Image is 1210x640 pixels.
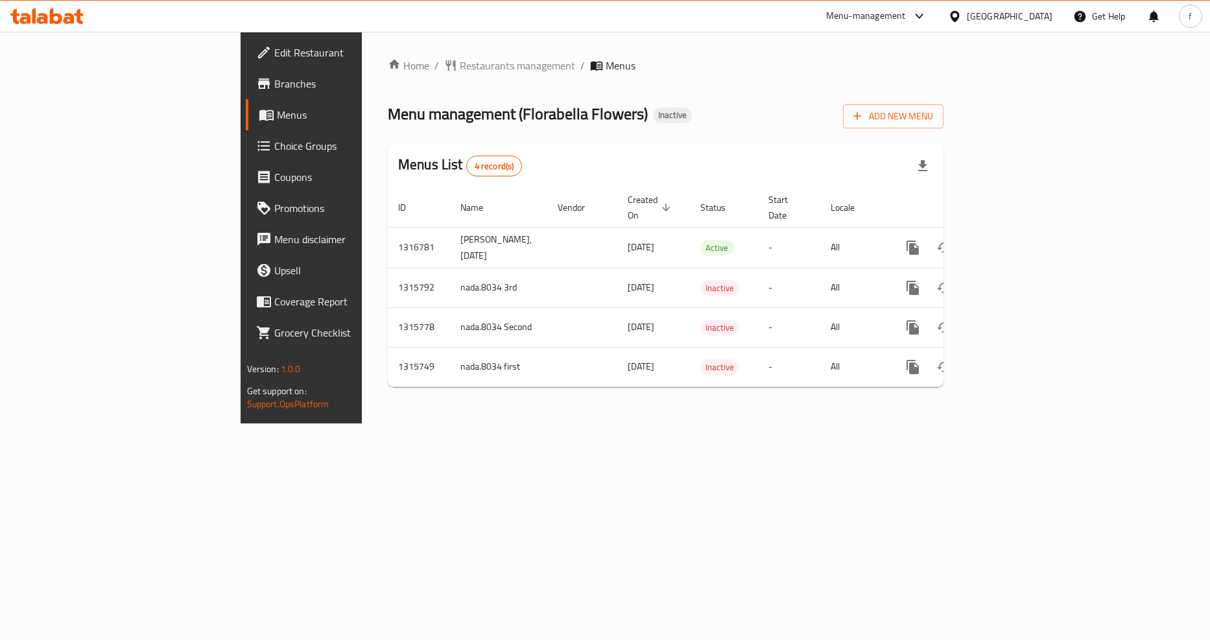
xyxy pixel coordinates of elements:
button: Change Status [929,232,960,263]
td: All [820,307,887,347]
a: Branches [246,68,443,99]
span: [DATE] [628,318,654,335]
td: - [758,307,820,347]
span: Version: [247,361,279,377]
button: more [897,232,929,263]
span: Status [700,200,742,215]
button: Change Status [929,351,960,383]
button: more [897,351,929,383]
a: Promotions [246,193,443,224]
span: Locale [831,200,872,215]
nav: breadcrumb [388,58,943,73]
span: Coupons [274,169,433,185]
a: Coupons [246,161,443,193]
table: enhanced table [388,188,1032,387]
span: 1.0.0 [281,361,301,377]
td: - [758,268,820,307]
span: Inactive [653,110,692,121]
div: Active [700,240,733,255]
span: Promotions [274,200,433,216]
span: Inactive [700,320,739,335]
span: Name [460,200,500,215]
button: more [897,272,929,303]
td: nada.8034 Second [450,307,547,347]
button: Change Status [929,312,960,343]
td: - [758,347,820,386]
div: Menu-management [826,8,906,24]
th: Actions [887,188,1032,228]
span: Add New Menu [853,108,933,124]
span: Branches [274,76,433,91]
a: Upsell [246,255,443,286]
span: 4 record(s) [467,160,522,172]
a: Choice Groups [246,130,443,161]
span: Menus [606,58,635,73]
div: Inactive [653,108,692,123]
span: ID [398,200,423,215]
span: Inactive [700,281,739,296]
span: Menus [277,107,433,123]
a: Menu disclaimer [246,224,443,255]
a: Edit Restaurant [246,37,443,68]
span: [DATE] [628,239,654,255]
button: Change Status [929,272,960,303]
span: [DATE] [628,358,654,375]
span: Menu disclaimer [274,231,433,247]
td: All [820,347,887,386]
span: Menu management ( Florabella Flowers ) [388,99,648,128]
a: Restaurants management [444,58,575,73]
span: Get support on: [247,383,307,399]
h2: Menus List [398,155,522,176]
span: Vendor [558,200,602,215]
button: Add New Menu [843,104,943,128]
td: All [820,227,887,268]
span: Coverage Report [274,294,433,309]
span: Choice Groups [274,138,433,154]
span: f [1189,9,1192,23]
td: nada.8034 first [450,347,547,386]
a: Grocery Checklist [246,317,443,348]
a: Support.OpsPlatform [247,396,329,412]
div: Inactive [700,359,739,375]
span: [DATE] [628,279,654,296]
a: Menus [246,99,443,130]
div: [GEOGRAPHIC_DATA] [967,9,1052,23]
td: nada.8034 3rd [450,268,547,307]
span: Edit Restaurant [274,45,433,60]
li: / [580,58,585,73]
td: All [820,268,887,307]
span: Active [700,241,733,255]
span: Upsell [274,263,433,278]
div: Inactive [700,280,739,296]
span: Inactive [700,360,739,375]
td: [PERSON_NAME], [DATE] [450,227,547,268]
span: Created On [628,192,674,223]
td: - [758,227,820,268]
span: Start Date [768,192,805,223]
a: Coverage Report [246,286,443,317]
button: more [897,312,929,343]
div: Export file [907,150,938,182]
span: Restaurants management [460,58,575,73]
span: Grocery Checklist [274,325,433,340]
